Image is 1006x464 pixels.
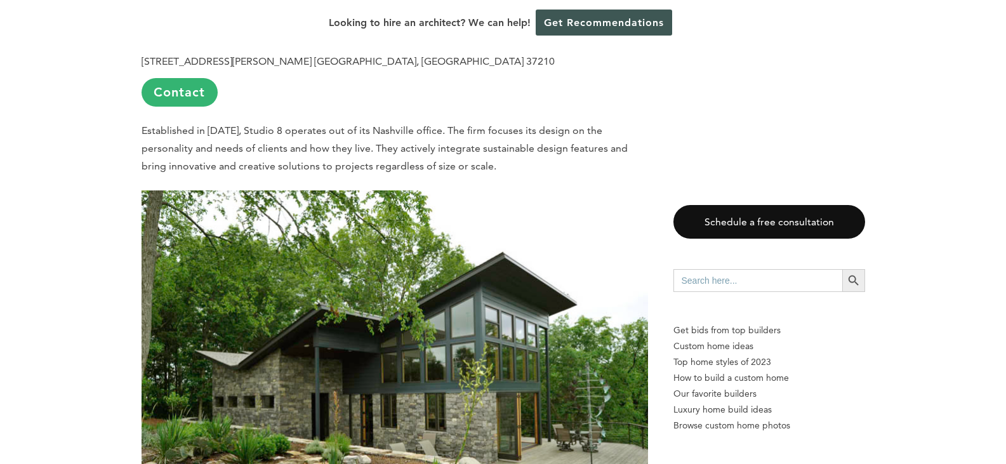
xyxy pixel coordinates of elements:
[536,10,672,36] a: Get Recommendations
[673,269,842,292] input: Search here...
[142,122,648,175] p: Established in [DATE], Studio 8 operates out of its Nashville office. The firm focuses its design...
[673,322,865,338] p: Get bids from top builders
[673,370,865,386] a: How to build a custom home
[673,418,865,434] a: Browse custom home photos
[673,386,865,402] a: Our favorite builders
[673,338,865,354] a: Custom home ideas
[943,401,991,449] iframe: Drift Widget Chat Controller
[673,402,865,418] a: Luxury home build ideas
[142,55,555,67] b: [STREET_ADDRESS][PERSON_NAME] [GEOGRAPHIC_DATA], [GEOGRAPHIC_DATA] 37210
[673,205,865,239] a: Schedule a free consultation
[847,274,861,288] svg: Search
[673,354,865,370] a: Top home styles of 2023
[142,78,218,107] a: Contact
